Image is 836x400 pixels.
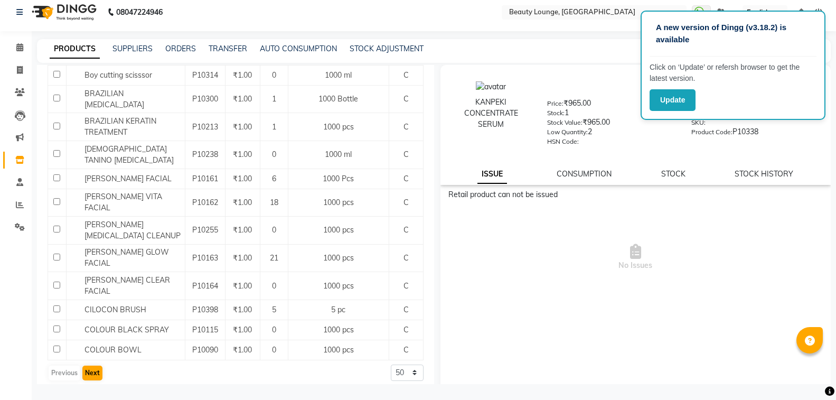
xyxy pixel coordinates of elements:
span: ₹1.00 [233,305,252,314]
span: ₹1.00 [233,345,252,355]
a: ORDERS [165,44,196,53]
span: No Issues [448,204,823,310]
span: 0 [272,70,276,80]
a: ISSUE [477,165,507,184]
a: PRODUCTS [50,40,100,59]
span: P10161 [192,174,218,183]
img: avatar [476,81,506,92]
span: COLOUR BOWL [84,345,142,355]
div: KANPEKI CONCENTRATE SERUM [451,97,531,130]
a: TRANSFER [209,44,247,53]
span: 1000 ml [325,150,352,159]
span: 1000 pcs [323,325,354,334]
span: P10164 [192,281,218,291]
span: 0 [272,150,276,159]
a: AUTO CONSUMPTION [260,44,337,53]
span: C [403,345,409,355]
span: ₹1.00 [233,94,252,104]
span: [PERSON_NAME] VITA FACIAL [84,192,162,212]
span: C [403,325,409,334]
span: C [403,225,409,235]
label: Stock: [547,108,565,118]
span: P10115 [192,325,218,334]
span: 1000 pcs [323,345,354,355]
a: SUPPLIERS [112,44,153,53]
span: 5 [272,305,276,314]
span: P10300 [192,94,218,104]
button: Update [650,89,696,111]
span: 1000 pcs [323,198,354,207]
a: CONSUMPTION [557,169,612,179]
span: ₹1.00 [233,253,252,263]
div: ₹965.00 [547,98,676,113]
span: P10314 [192,70,218,80]
div: ₹965.00 [547,117,676,132]
span: C [403,305,409,314]
label: Stock Value: [547,118,583,127]
span: 1 [272,122,276,132]
span: ₹1.00 [233,281,252,291]
span: ₹1.00 [233,122,252,132]
span: ₹1.00 [233,198,252,207]
span: 1000 ml [325,70,352,80]
span: C [403,281,409,291]
div: Retail product can not be issued [448,189,823,200]
button: Next [82,366,102,380]
a: STOCK HISTORY [735,169,793,179]
span: BRAZILIAN [MEDICAL_DATA] [84,89,144,109]
span: COLOUR BLACK SPRAY [84,325,169,334]
label: HSN Code: [547,137,579,146]
span: 0 [272,325,276,334]
span: [PERSON_NAME] [MEDICAL_DATA] CLEANUP [84,220,181,240]
span: C [403,253,409,263]
span: P10238 [192,150,218,159]
label: Price: [547,99,563,108]
span: 0 [272,345,276,355]
label: Product Code: [691,127,732,137]
span: 1000 pcs [323,122,354,132]
span: BRAZILIAN KERATIN TREATMENT [84,116,156,137]
span: P10090 [192,345,218,355]
span: 1 [272,94,276,104]
span: 0 [272,225,276,235]
span: 1000 Bottle [318,94,358,104]
span: 1000 pcs [323,281,354,291]
span: CILOCON BRUSH [84,305,146,314]
p: Click on ‘Update’ or refersh browser to get the latest version. [650,62,816,84]
label: SKU: [691,118,706,127]
span: C [403,198,409,207]
span: ₹1.00 [233,70,252,80]
span: 1000 Pcs [323,174,354,183]
span: 5 pc [331,305,345,314]
span: P10213 [192,122,218,132]
span: C [403,174,409,183]
span: ₹1.00 [233,225,252,235]
span: P10162 [192,198,218,207]
span: C [403,70,409,80]
span: ₹1.00 [233,150,252,159]
span: [DEMOGRAPHIC_DATA] TANINO [MEDICAL_DATA] [84,144,174,165]
label: Low Quantity: [547,127,588,137]
div: 2 [547,126,676,141]
span: P10398 [192,305,218,314]
span: ₹1.00 [233,174,252,183]
span: [PERSON_NAME] CLEAR FACIAL [84,275,170,296]
span: Boy cutting scisssor [84,70,152,80]
span: P10163 [192,253,218,263]
span: ₹1.00 [233,325,252,334]
span: 6 [272,174,276,183]
div: P10338 [691,126,820,141]
span: P10255 [192,225,218,235]
span: C [403,94,409,104]
span: [PERSON_NAME] GLOW FACIAL [84,247,169,268]
a: STOCK ADJUSTMENT [350,44,424,53]
p: A new version of Dingg (v3.18.2) is available [656,22,810,45]
div: 1 [547,107,676,122]
span: [PERSON_NAME] FACIAL [84,174,172,183]
span: C [403,150,409,159]
span: 0 [272,281,276,291]
a: STOCK [661,169,685,179]
span: C [403,122,409,132]
span: 1000 pcs [323,225,354,235]
span: 1000 pcs [323,253,354,263]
